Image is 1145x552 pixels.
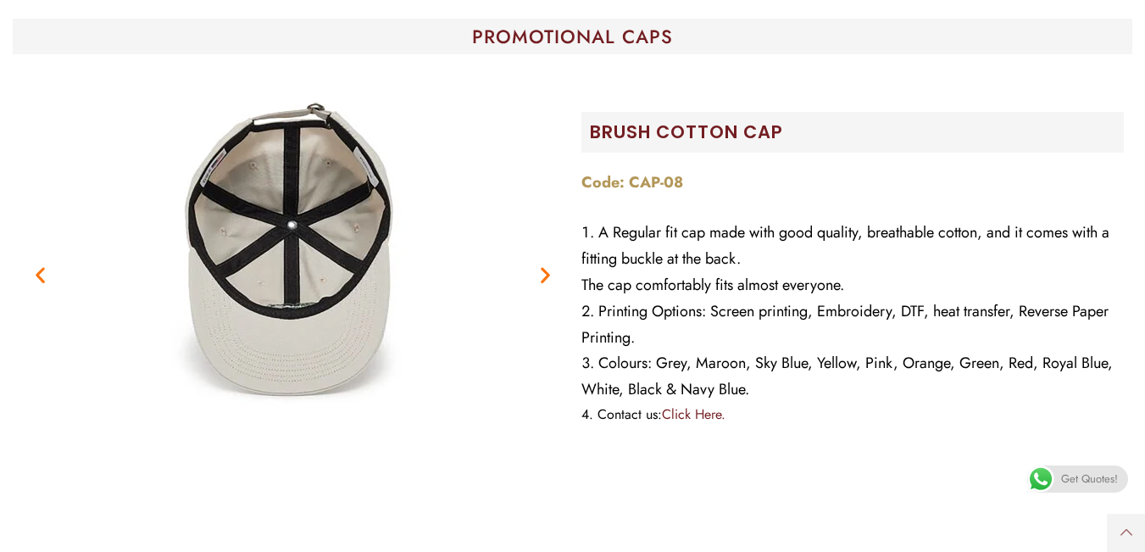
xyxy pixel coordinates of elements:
a: Click Here. [662,404,725,424]
span: Printing Options: Screen printing, Embroidery, DTF, heat transfer, Reverse Paper Printing. [581,300,1109,348]
span: Colours: Grey, Maroon, Sky Blue, Yellow, Pink, Orange, Green, Red, Royal Blue, White, Black & Nav... [581,352,1113,400]
div: Next slide [535,264,556,285]
img: CAP-08-caps-coverage-3 [81,63,505,487]
span: Get Quotes! [1061,466,1118,493]
h2: Brush Cotton Cap [590,120,1125,143]
div: Previous slide [30,264,51,285]
strong: Code: CAP-08 [581,171,683,193]
h1: PROMOTIONAL CAPS [21,27,1124,46]
li: Contact us: [581,403,1125,427]
div: Image Carousel [21,63,564,487]
div: 3 / 7 [21,63,564,487]
span: A Regular fit cap made with good quality, breathable cotton, and it comes with a fitting buckle a... [581,221,1109,296]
